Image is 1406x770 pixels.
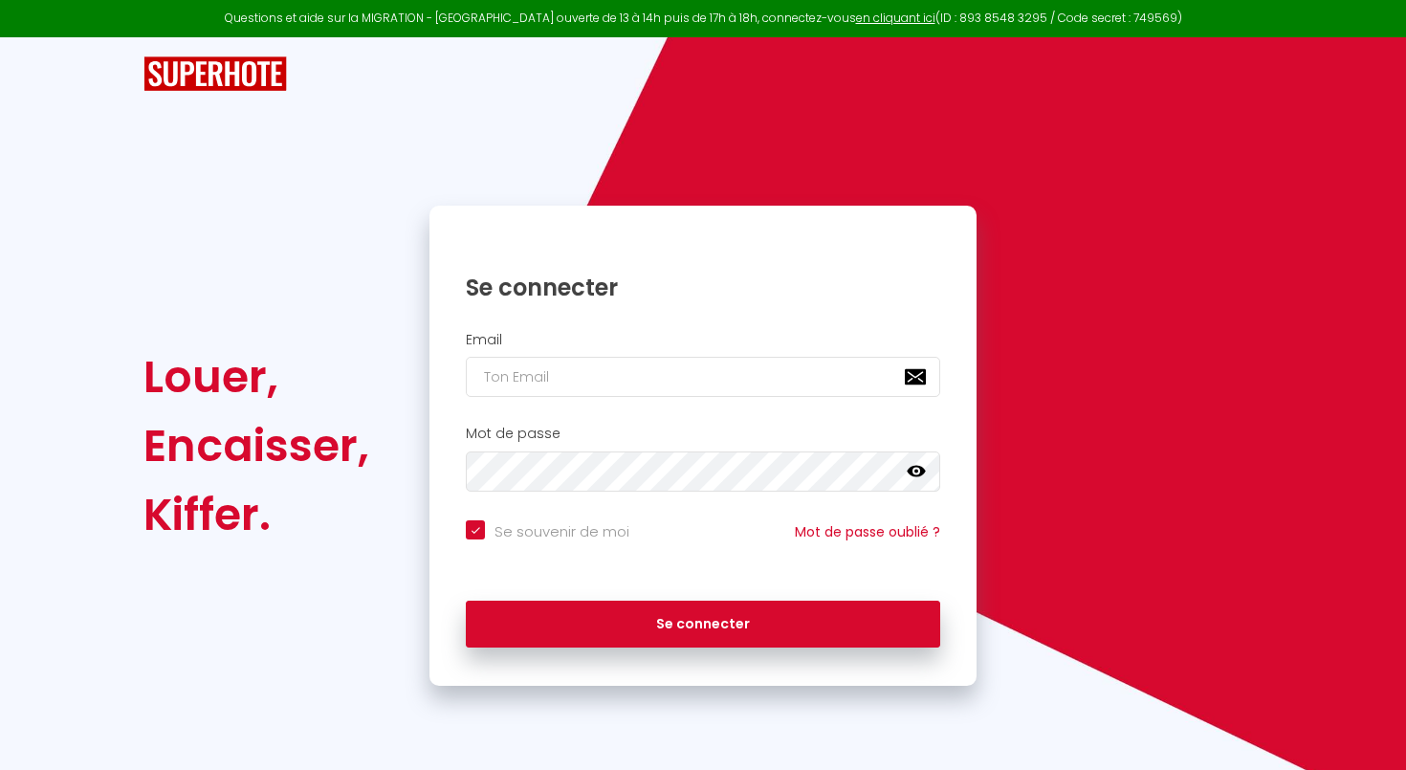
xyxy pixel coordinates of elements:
[466,332,940,348] h2: Email
[143,56,287,92] img: SuperHote logo
[143,342,369,411] div: Louer,
[856,10,935,26] a: en cliquant ici
[795,522,940,541] a: Mot de passe oublié ?
[143,480,369,549] div: Kiffer.
[466,426,940,442] h2: Mot de passe
[466,601,940,649] button: Se connecter
[466,357,940,397] input: Ton Email
[466,273,940,302] h1: Se connecter
[143,411,369,480] div: Encaisser,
